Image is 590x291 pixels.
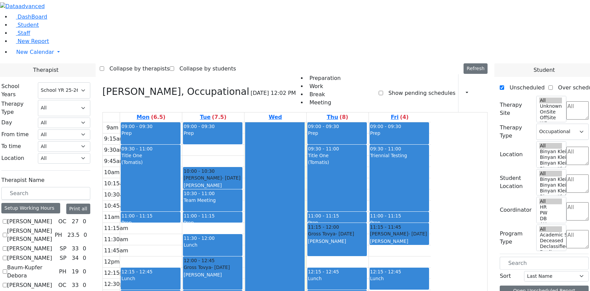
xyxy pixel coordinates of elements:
option: OnSite [539,109,562,115]
option: All [539,199,562,204]
div: Report [471,87,475,99]
label: [PERSON_NAME] [PERSON_NAME] [7,227,52,243]
label: Collapse by therapists [104,63,170,74]
div: 10:45am [103,202,130,210]
div: SP [57,254,69,262]
label: Show pending schedules [383,88,455,99]
label: Baum-Kupfer Debora [7,264,56,280]
option: Binyan Klein 5 [539,149,562,154]
option: Binyan Klein 2 [539,166,562,172]
option: Binyan Klein 3 [539,160,562,166]
a: DashBoard [11,14,47,20]
div: Title One [121,152,180,159]
label: Therapy Type [500,124,532,140]
div: Setup [477,87,481,99]
option: Unknown [539,103,562,109]
label: Therapist Name [1,176,45,184]
div: Prep [184,130,242,137]
div: 0 [81,217,88,226]
div: Lunch [308,275,366,282]
label: (6.5) [151,113,165,121]
textarea: Search [566,174,589,193]
div: 34 [70,254,80,262]
div: [PERSON_NAME] [370,230,429,237]
div: 0 [81,281,88,289]
span: 09:30 - 11:00 [121,146,152,151]
label: (7.5) [212,113,227,121]
a: September 1, 2025 [135,112,167,122]
div: Delete [483,88,488,99]
span: 10:30 - 11:00 [184,191,215,196]
input: Search [1,187,90,200]
option: Deceased [539,238,562,244]
option: Declassified [539,244,562,249]
div: 19 [70,268,80,276]
textarea: Search [566,147,589,165]
a: September 3, 2025 [267,112,283,122]
span: DashBoard [18,14,47,20]
span: 11:30 - 12:00 [184,235,215,241]
span: 11:00 - 11:15 [370,213,401,219]
option: All [539,226,562,232]
div: Prep [370,219,429,226]
div: Prep [308,130,366,137]
div: [PERSON_NAME] [184,174,242,181]
li: Work [307,82,340,90]
span: Student [534,66,555,74]
div: [PERSON_NAME] [308,238,366,245]
span: - [DATE] [211,265,230,270]
input: Search [500,257,589,270]
label: (8) [339,113,348,121]
div: PH [56,268,69,276]
div: 33 [70,281,80,289]
label: Location [500,150,523,159]
div: 23.5 [66,231,81,239]
option: All [539,98,562,103]
div: [PERSON_NAME] [184,271,242,278]
label: Therapy Type [1,100,34,116]
label: [PERSON_NAME] [7,217,52,226]
label: Program Type [500,230,532,246]
li: Break [307,90,340,99]
option: Binyan Klein 2 [539,194,562,200]
label: [PERSON_NAME] [7,254,52,262]
div: 10:15am [103,180,130,188]
a: Staff [11,30,30,36]
option: DB [539,216,562,222]
div: 0 [81,245,88,253]
div: PH [52,231,65,239]
a: September 2, 2025 [198,112,228,122]
div: Triennial Testing [370,152,429,159]
span: 09:00 - 09:30 [184,124,215,129]
button: Refresh [464,63,488,74]
span: - [DATE] [408,231,427,236]
div: (Tomatis) [121,159,180,166]
span: [DATE] 12:02 PM [251,89,296,97]
div: SP [57,245,69,253]
span: 09:30 - 11:00 [370,146,401,151]
div: Title One [308,152,366,159]
div: (Tomatis) [308,159,366,166]
div: OC [56,281,69,289]
span: - [DATE] [335,231,354,236]
h3: [PERSON_NAME], Occupational [102,86,249,98]
label: School Years [1,82,34,99]
span: Staff [18,30,30,36]
div: Setup Working Hours [1,203,60,213]
span: Student [18,22,39,28]
div: 9:45am [103,157,126,165]
option: WP [539,121,562,126]
label: (4) [400,113,409,121]
option: All [539,143,562,149]
option: All [539,171,562,176]
div: Gross Tovya [308,230,366,237]
label: To time [1,142,21,150]
label: Sort [500,272,511,280]
a: New Report [11,38,49,44]
span: 09:00 - 09:30 [121,124,152,129]
div: 11am [103,213,121,221]
div: 0 [81,254,88,262]
span: 12:00 - 12:45 [184,257,215,264]
span: 11:00 - 11:15 [308,213,339,219]
label: Coordinator [500,206,532,214]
